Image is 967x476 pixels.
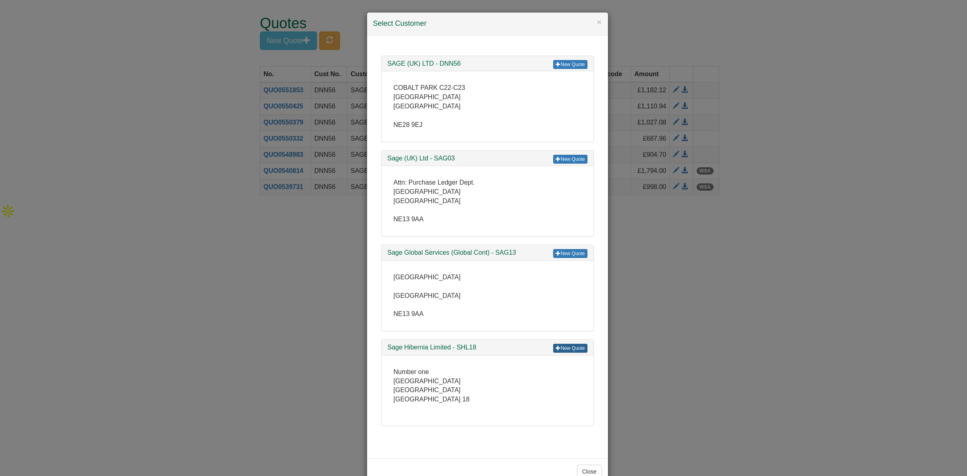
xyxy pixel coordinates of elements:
[388,60,587,67] h3: SAGE (UK) LTD - DNN56
[394,378,461,385] span: [GEOGRAPHIC_DATA]
[553,249,587,258] a: New Quote
[394,84,465,91] span: COBALT PARK C22-C23
[394,188,461,195] span: [GEOGRAPHIC_DATA]
[553,60,587,69] a: New Quote
[553,344,587,353] a: New Quote
[373,19,602,29] h4: Select Customer
[388,249,587,256] h3: Sage Global Services (Global Cont) - SAG13
[394,274,461,281] span: [GEOGRAPHIC_DATA]
[394,396,470,403] span: [GEOGRAPHIC_DATA] 18
[394,368,429,375] span: Number one
[394,179,475,186] span: Attn: Purchase Ledger Dept.
[388,155,587,162] h3: Sage (UK) Ltd - SAG03
[394,216,424,222] span: NE13 9AA
[394,197,461,204] span: [GEOGRAPHIC_DATA]
[394,310,424,317] span: NE13 9AA
[394,121,423,128] span: NE28 9EJ
[394,292,461,299] span: [GEOGRAPHIC_DATA]
[597,18,602,26] button: ×
[388,344,587,351] h3: Sage Hibernia Limited - SHL18
[394,387,461,393] span: [GEOGRAPHIC_DATA]
[394,103,461,110] span: [GEOGRAPHIC_DATA]
[394,94,461,100] span: [GEOGRAPHIC_DATA]
[553,155,587,164] a: New Quote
